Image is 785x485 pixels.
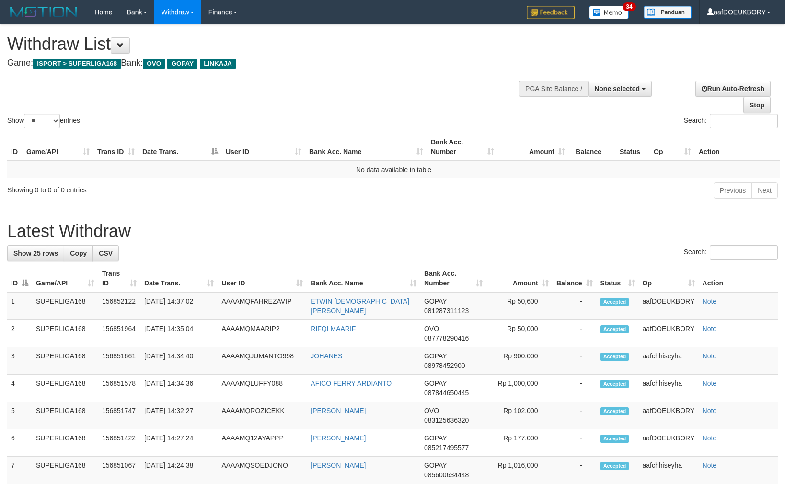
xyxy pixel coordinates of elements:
[7,429,32,457] td: 6
[7,35,514,54] h1: Withdraw List
[639,375,699,402] td: aafchhiseyha
[553,347,597,375] td: -
[7,133,23,161] th: ID
[743,97,771,113] a: Stop
[639,292,699,320] td: aafDOEUKBORY
[594,85,640,93] span: None selected
[703,434,717,442] a: Note
[98,375,140,402] td: 156851578
[140,292,218,320] td: [DATE] 14:37:02
[424,407,439,414] span: OVO
[600,380,629,388] span: Accepted
[424,362,465,369] span: Copy 08978452900 to clipboard
[140,265,218,292] th: Date Trans.: activate to sort column ascending
[70,249,87,257] span: Copy
[486,457,553,484] td: Rp 1,016,000
[553,457,597,484] td: -
[13,249,58,257] span: Show 25 rows
[64,245,93,261] a: Copy
[93,133,139,161] th: Trans ID: activate to sort column ascending
[7,265,32,292] th: ID: activate to sort column descending
[695,133,780,161] th: Action
[710,114,778,128] input: Search:
[32,265,98,292] th: Game/API: activate to sort column ascending
[7,320,32,347] td: 2
[32,320,98,347] td: SUPERLIGA168
[600,353,629,361] span: Accepted
[553,292,597,320] td: -
[714,182,752,199] a: Previous
[7,161,780,178] td: No data available in table
[7,59,514,68] h4: Game: Bank:
[140,457,218,484] td: [DATE] 14:24:38
[424,325,439,332] span: OVO
[699,265,778,292] th: Action
[32,402,98,429] td: SUPERLIGA168
[498,133,569,161] th: Amount: activate to sort column ascending
[695,81,771,97] a: Run Auto-Refresh
[7,114,80,128] label: Show entries
[218,347,307,375] td: AAAAMQJUMANTO998
[639,457,699,484] td: aafchhiseyha
[644,6,692,19] img: panduan.png
[311,325,356,332] a: RIFQI MAARIF
[424,444,469,451] span: Copy 085217495577 to clipboard
[424,334,469,342] span: Copy 087778290416 to clipboard
[703,352,717,360] a: Note
[99,249,113,257] span: CSV
[751,182,778,199] a: Next
[569,133,616,161] th: Balance
[424,434,447,442] span: GOPAY
[486,347,553,375] td: Rp 900,000
[623,2,635,11] span: 34
[311,297,409,315] a: ETWIN [DEMOGRAPHIC_DATA][PERSON_NAME]
[32,292,98,320] td: SUPERLIGA168
[167,59,197,69] span: GOPAY
[98,402,140,429] td: 156851747
[424,471,469,479] span: Copy 085600634448 to clipboard
[218,265,307,292] th: User ID: activate to sort column ascending
[218,402,307,429] td: AAAAMQROZICEKK
[553,265,597,292] th: Balance: activate to sort column ascending
[98,292,140,320] td: 156852122
[527,6,575,19] img: Feedback.jpg
[98,347,140,375] td: 156851661
[311,407,366,414] a: [PERSON_NAME]
[140,347,218,375] td: [DATE] 14:34:40
[424,352,447,360] span: GOPAY
[703,379,717,387] a: Note
[600,407,629,415] span: Accepted
[98,457,140,484] td: 156851067
[218,429,307,457] td: AAAAMQ12AYAPPP
[7,402,32,429] td: 5
[427,133,498,161] th: Bank Acc. Number: activate to sort column ascending
[305,133,427,161] th: Bank Acc. Name: activate to sort column ascending
[639,265,699,292] th: Op: activate to sort column ascending
[600,298,629,306] span: Accepted
[307,265,420,292] th: Bank Acc. Name: activate to sort column ascending
[92,245,119,261] a: CSV
[32,457,98,484] td: SUPERLIGA168
[311,461,366,469] a: [PERSON_NAME]
[553,375,597,402] td: -
[98,429,140,457] td: 156851422
[703,325,717,332] a: Note
[218,320,307,347] td: AAAAMQMAARIP2
[424,389,469,397] span: Copy 087844650445 to clipboard
[32,429,98,457] td: SUPERLIGA168
[32,347,98,375] td: SUPERLIGA168
[143,59,165,69] span: OVO
[420,265,486,292] th: Bank Acc. Number: activate to sort column ascending
[684,114,778,128] label: Search:
[140,402,218,429] td: [DATE] 14:32:27
[218,375,307,402] td: AAAAMQLUFFY088
[710,245,778,260] input: Search:
[311,379,392,387] a: AFICO FERRY ARDIANTO
[424,461,447,469] span: GOPAY
[600,325,629,333] span: Accepted
[7,245,64,261] a: Show 25 rows
[486,292,553,320] td: Rp 50,600
[7,457,32,484] td: 7
[519,81,588,97] div: PGA Site Balance /
[650,133,695,161] th: Op: activate to sort column ascending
